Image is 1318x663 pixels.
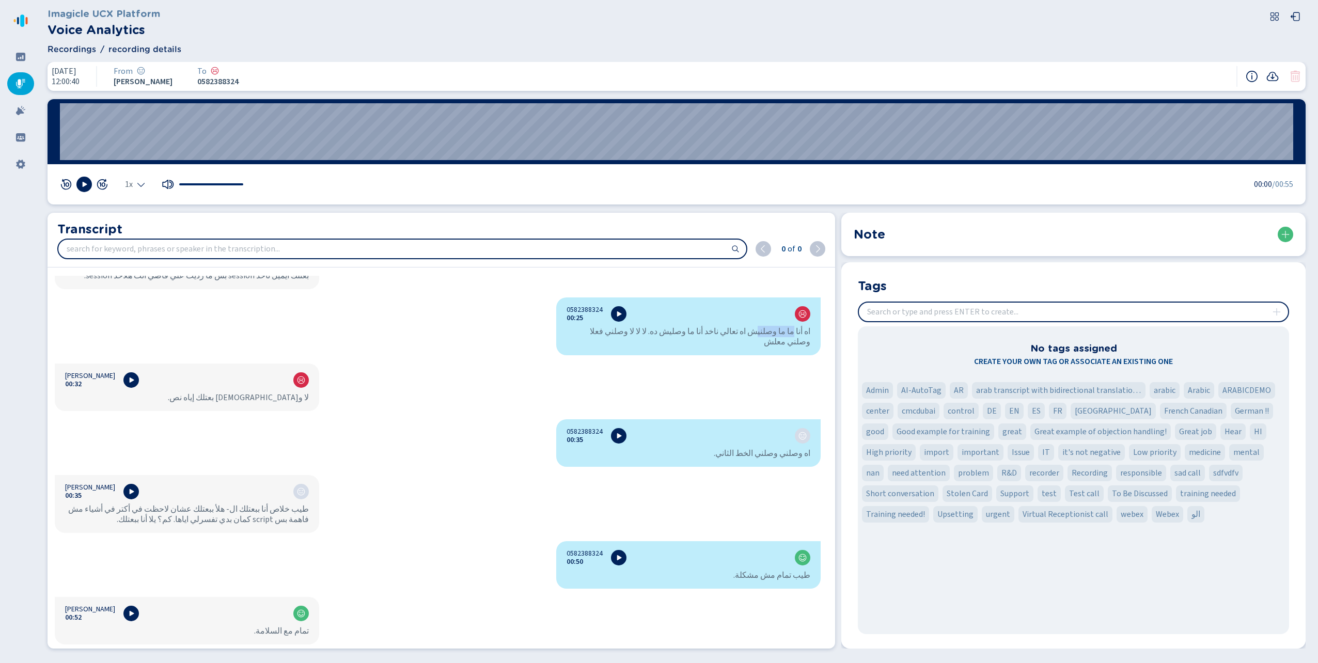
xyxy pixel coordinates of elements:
div: Tag 'Issue' [1008,444,1034,461]
svg: search [731,245,740,253]
svg: play [615,554,623,562]
svg: icon-emoji-sad [798,310,807,318]
button: skip 10 sec rev [Hotkey: arrow-left] [60,178,72,191]
span: 12:00:40 [52,77,80,86]
span: AR [954,384,964,397]
div: Tag 'AI-AutoTag' [897,382,946,399]
div: Positive sentiment [297,609,305,618]
div: Tag 'FR' [1049,403,1066,419]
span: [PERSON_NAME] [65,372,115,380]
span: High priority [866,446,912,459]
span: sdfvdfv [1213,467,1238,479]
div: Tag 'good' [862,423,888,440]
span: urgent [986,508,1010,520]
span: recorder [1029,467,1059,479]
span: 1x [125,180,133,188]
span: /00:55 [1272,178,1293,191]
button: previous (shift + ENTER) [756,241,771,257]
span: [PERSON_NAME] [65,605,115,613]
div: تمام مع السلامة. [65,626,309,636]
span: 00:35 [567,436,583,444]
div: Tag 'training needed' [1176,485,1240,502]
h3: No tags assigned [1030,341,1117,355]
div: Neutral sentiment [137,67,145,76]
div: Tag 'it's not negative' [1058,444,1125,461]
button: 00:35 [65,492,82,500]
span: Arabic [1188,384,1210,397]
div: Tag 'medicine' [1185,444,1225,461]
div: Tag 'ES' [1028,403,1045,419]
span: Recording [1072,467,1108,479]
span: medicine [1189,446,1221,459]
svg: play [615,432,623,440]
div: Tag 'urgent' [982,506,1014,523]
span: German !! [1235,405,1269,417]
svg: icon-emoji-smile [297,609,305,618]
span: IT [1042,446,1050,459]
div: Negative sentiment [798,310,807,318]
span: need attention [892,467,946,479]
span: of [786,243,795,255]
div: Tag 'important' [958,444,1003,461]
span: center [866,405,889,417]
button: 00:25 [567,314,583,322]
span: To [197,67,207,76]
div: Tag 'High priority' [862,444,916,461]
div: Tag 'webex' [1117,506,1148,523]
svg: trash-fill [1289,70,1301,83]
div: بعتلك ايميل ناخد session بس ما رديت علي فاضي انت هلأخد session. [65,271,309,281]
div: Neutral sentiment [297,487,305,496]
svg: volume-up-fill [162,178,174,191]
div: Tag 'Recording' [1068,465,1112,481]
span: Create your own tag or associate an existing one [974,355,1173,368]
span: AI-AutoTag [901,384,942,397]
div: Tag 'sdfvdfv' [1209,465,1243,481]
svg: plus [1281,230,1290,239]
div: Tag 'import' [920,444,953,461]
div: Tag 'Hear' [1220,423,1246,440]
h2: Voice Analytics [48,21,160,39]
div: Tag 'nan' [862,465,884,481]
div: Negative sentiment [297,376,305,384]
span: nan [866,467,880,479]
div: Tag 'EN' [1005,403,1024,419]
span: Training needed! [866,508,925,520]
div: Tag 'sad call' [1170,465,1205,481]
span: training needed [1180,487,1236,500]
span: [PERSON_NAME] [114,77,172,86]
span: الو [1191,508,1200,520]
div: Select the playback speed [125,180,145,188]
h3: Imagicle UCX Platform [48,6,160,21]
svg: play [80,180,88,188]
span: 0582388324 [197,77,251,86]
span: Stolen Card [947,487,988,500]
svg: chevron-right [813,245,822,253]
span: [GEOGRAPHIC_DATA] [1075,405,1152,417]
div: Tag 'To Be Discussed' [1108,485,1172,502]
div: Tag 'arab transcript with bidirectional translation 'fashion'' [972,382,1146,399]
span: From [114,67,133,76]
div: Tag 'R&D' [997,465,1021,481]
div: Tag 'French Canadian' [1160,403,1227,419]
div: Neutral sentiment [798,432,807,440]
div: Tag 'Test call' [1065,485,1104,502]
div: Tag 'arabic' [1150,382,1180,399]
div: اه وصلني وصلني الخط الثاني. [567,448,810,459]
span: 0582388324 [567,306,603,314]
div: طيب تمام مش مشكلة. [567,570,810,580]
div: Tag 'mental' [1229,444,1264,461]
span: control [948,405,975,417]
span: ARABICDEMO [1222,384,1271,397]
button: 00:50 [567,558,583,566]
div: Tag 'Low priority' [1129,444,1181,461]
span: Issue [1012,446,1030,459]
span: Good example for training [897,425,990,438]
span: Admin [866,384,889,397]
div: Tag 'Webex' [1152,506,1183,523]
div: Alarms [7,99,34,122]
span: Great example of objection handling! [1034,425,1167,438]
div: Tag 'HI' [1250,423,1266,440]
h2: Transcript [57,220,825,239]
